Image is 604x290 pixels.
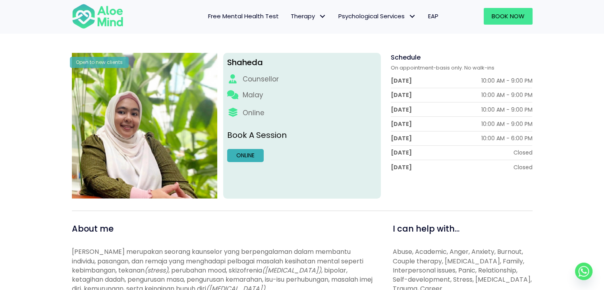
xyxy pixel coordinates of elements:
div: [DATE] [391,91,412,99]
div: [DATE] [391,134,412,142]
div: 10:00 AM - 9:00 PM [481,106,532,114]
span: (stress) [145,266,168,275]
a: Psychological ServicesPsychological Services: submenu [332,8,422,25]
span: Psychological Services [338,12,416,20]
p: Book A Session [227,130,377,141]
div: [DATE] [391,106,412,114]
span: (​​[MEDICAL_DATA]) [262,266,321,275]
div: 10:00 AM - 6:00 PM [481,134,532,142]
span: Book Now [492,12,525,20]
nav: Menu [134,8,444,25]
span: On appointment-basis only. No walk-ins [391,64,494,72]
span: Psychological Services: submenu [407,11,418,22]
span: EAP [428,12,438,20]
span: I can help with... [393,223,459,234]
a: Whatsapp [575,263,592,280]
div: Closed [513,163,532,171]
div: [DATE] [391,163,412,171]
span: Free Mental Health Test [208,12,279,20]
span: , perubahan mood, skizofrenia [168,266,262,275]
div: [DATE] [391,120,412,128]
p: Malay [242,90,263,100]
span: Therapy: submenu [317,11,328,22]
div: Online [242,108,264,118]
span: Therapy [291,12,326,20]
img: Aloe mind Logo [72,3,124,29]
div: 10:00 AM - 9:00 PM [481,91,532,99]
div: Counsellor [242,74,278,84]
a: Free Mental Health Test [202,8,285,25]
div: Closed [513,149,532,157]
span: Schedule [391,53,421,62]
a: TherapyTherapy: submenu [285,8,332,25]
div: 10:00 AM - 9:00 PM [481,77,532,85]
div: Open to new clients [70,57,129,68]
div: [DATE] [391,77,412,85]
div: [DATE] [391,149,412,157]
div: 10:00 AM - 9:00 PM [481,120,532,128]
a: Online [227,149,264,162]
img: Shaheda Counsellor [72,53,218,199]
span: About me [72,223,114,234]
div: Shaheda [227,57,377,68]
a: EAP [422,8,444,25]
a: Book Now [484,8,533,25]
span: [PERSON_NAME] merupakan seorang kaunselor yang berpengalaman dalam membantu individu, pasangan, d... [72,247,363,275]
